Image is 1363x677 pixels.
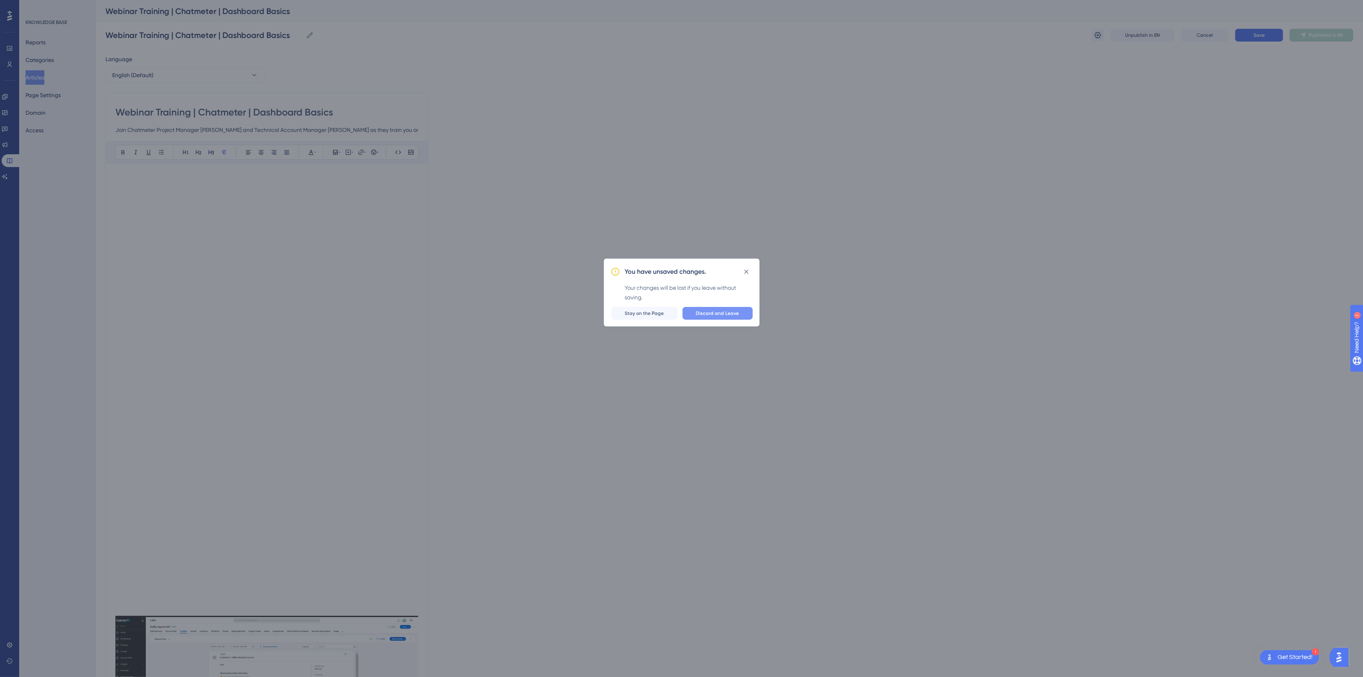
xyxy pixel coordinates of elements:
div: 1 [56,4,58,10]
span: Need Help? [19,2,50,12]
img: launcher-image-alternative-text [1265,653,1274,662]
iframe: UserGuiding AI Assistant Launcher [1329,645,1353,669]
span: Discard and Leave [696,310,739,317]
h2: You have unsaved changes. [625,267,706,277]
span: Stay on the Page [625,310,664,317]
div: Open Get Started! checklist, remaining modules: 1 [1260,650,1319,665]
div: 1 [1312,648,1319,655]
div: Get Started! [1278,653,1313,662]
div: Your changes will be lost if you leave without saving. [625,283,753,302]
